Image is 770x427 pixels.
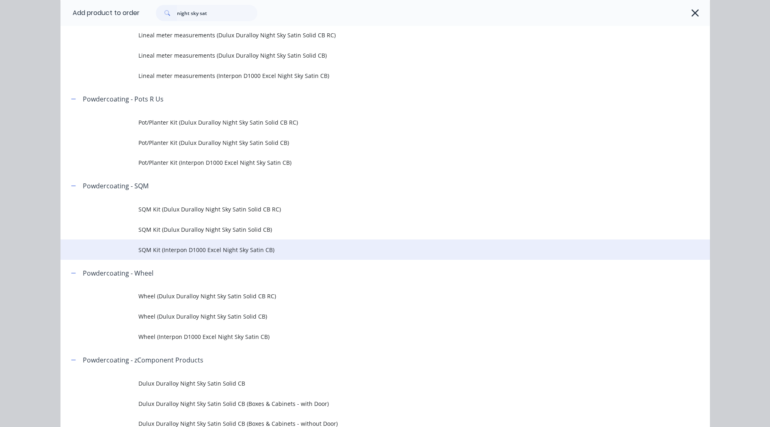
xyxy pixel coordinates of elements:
[138,51,595,60] span: Lineal meter measurements (Dulux Duralloy Night Sky Satin Solid CB)
[138,71,595,80] span: Lineal meter measurements (Interpon D1000 Excel Night Sky Satin CB)
[138,399,595,408] span: Dulux Duralloy Night Sky Satin Solid CB (Boxes & Cabinets - with Door)
[138,138,595,147] span: Pot/Planter Kit (Dulux Duralloy Night Sky Satin Solid CB)
[138,246,595,254] span: SQM Kit (Interpon D1000 Excel Night Sky Satin CB)
[83,181,149,191] div: Powdercoating - SQM
[138,379,595,388] span: Dulux Duralloy Night Sky Satin Solid CB
[138,292,595,300] span: Wheel (Dulux Duralloy Night Sky Satin Solid CB RC)
[138,158,595,167] span: Pot/Planter Kit (Interpon D1000 Excel Night Sky Satin CB)
[138,118,595,127] span: Pot/Planter Kit (Dulux Duralloy Night Sky Satin Solid CB RC)
[83,268,153,278] div: Powdercoating - Wheel
[83,355,203,365] div: Powdercoating - zComponent Products
[138,205,595,213] span: SQM Kit (Dulux Duralloy Night Sky Satin Solid CB RC)
[83,94,164,104] div: Powdercoating - Pots R Us
[138,332,595,341] span: Wheel (Interpon D1000 Excel Night Sky Satin CB)
[138,312,595,321] span: Wheel (Dulux Duralloy Night Sky Satin Solid CB)
[177,5,257,21] input: Search...
[138,225,595,234] span: SQM Kit (Dulux Duralloy Night Sky Satin Solid CB)
[138,31,595,39] span: Lineal meter measurements (Dulux Duralloy Night Sky Satin Solid CB RC)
